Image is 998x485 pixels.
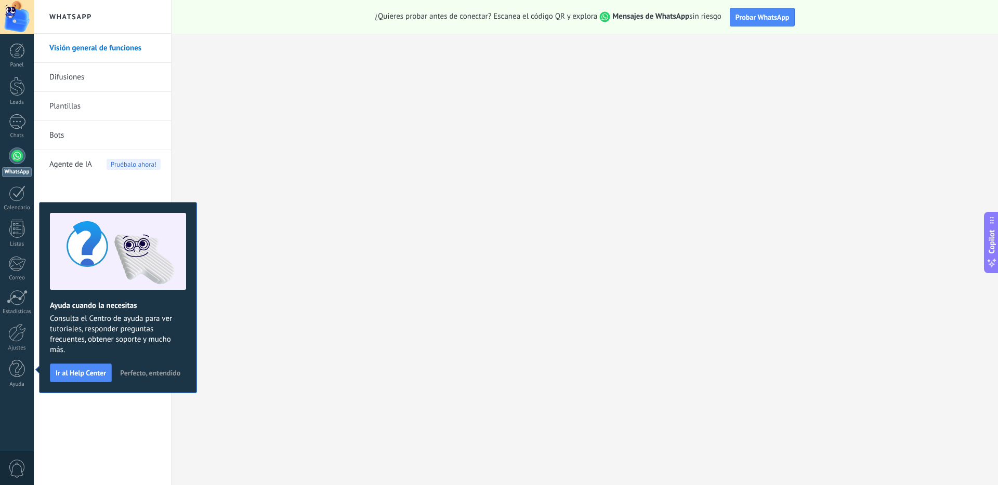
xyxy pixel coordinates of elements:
span: Probar WhatsApp [736,12,790,22]
div: WhatsApp [2,167,32,177]
div: Correo [2,275,32,281]
a: Difusiones [49,63,161,92]
a: Plantillas [49,92,161,121]
div: Ajustes [2,345,32,352]
div: Chats [2,132,32,139]
li: Plantillas [34,92,171,121]
div: Estadísticas [2,308,32,315]
button: Probar WhatsApp [730,8,795,26]
div: Ayuda [2,381,32,388]
span: Perfecto, entendido [120,369,180,376]
a: Visión general de funciones [49,34,161,63]
li: Agente de IA [34,150,171,179]
span: Consulta el Centro de ayuda para ver tutoriales, responder preguntas frecuentes, obtener soporte ... [50,314,186,355]
a: Agente de IAPruébalo ahora! [49,150,161,179]
li: Visión general de funciones [34,34,171,63]
li: Difusiones [34,63,171,92]
div: Panel [2,62,32,69]
span: Agente de IA [49,150,92,179]
a: Bots [49,121,161,150]
span: Copilot [987,230,997,254]
span: Ir al Help Center [56,369,106,376]
div: Leads [2,99,32,106]
button: Perfecto, entendido [115,365,185,381]
button: Ir al Help Center [50,363,112,382]
span: ¿Quieres probar antes de conectar? Escanea el código QR y explora sin riesgo [375,11,721,22]
h2: Ayuda cuando la necesitas [50,301,186,311]
strong: Mensajes de WhatsApp [612,11,689,21]
li: Bots [34,121,171,150]
div: Listas [2,241,32,248]
span: Pruébalo ahora! [107,159,161,170]
div: Calendario [2,205,32,211]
